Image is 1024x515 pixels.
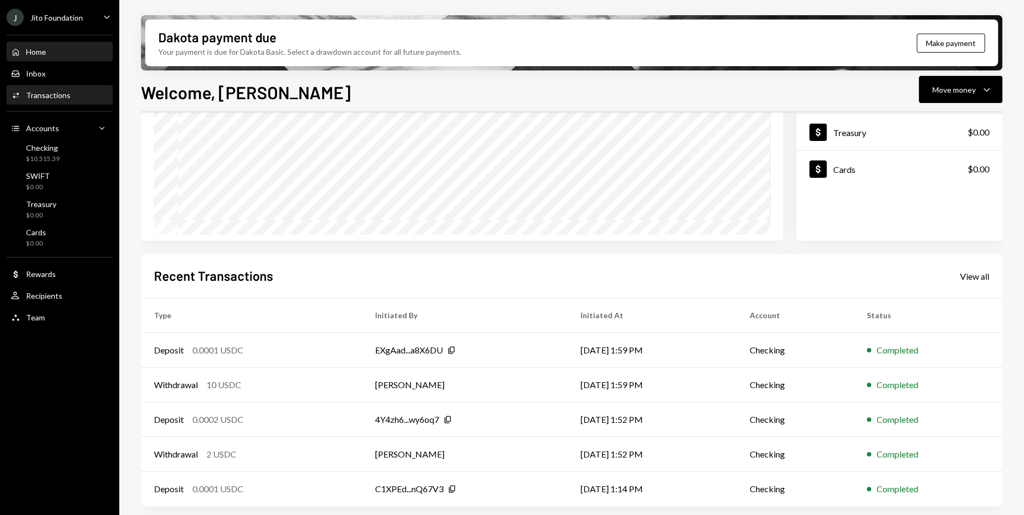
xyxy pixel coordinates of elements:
div: $0.00 [968,126,989,139]
div: EXgAad...a8X6DU [375,344,443,357]
h1: Welcome, [PERSON_NAME] [141,81,351,103]
a: Treasury$0.00 [7,196,113,222]
button: Move money [919,76,1002,103]
td: Checking [737,368,854,402]
div: Jito Foundation [30,13,83,22]
a: Transactions [7,85,113,105]
div: Deposit [154,413,184,426]
td: Checking [737,472,854,506]
div: Accounts [26,124,59,133]
th: Type [141,298,362,333]
div: Move money [932,84,976,95]
div: 0.0001 USDC [192,344,243,357]
th: Account [737,298,854,333]
div: $0.00 [26,183,50,192]
div: Recipients [26,291,62,300]
div: Transactions [26,91,70,100]
a: Cards$0.00 [796,151,1002,187]
div: 4Y4zh6...wy6oq7 [375,413,439,426]
div: Completed [877,448,918,461]
a: View all [960,270,989,282]
div: Team [26,313,45,322]
div: Cards [833,164,855,175]
div: 0.0001 USDC [192,482,243,495]
th: Initiated By [362,298,568,333]
td: [DATE] 1:59 PM [568,368,737,402]
div: Cards [26,228,46,237]
div: Inbox [26,69,46,78]
a: Inbox [7,63,113,83]
div: 2 USDC [207,448,236,461]
a: Team [7,307,113,327]
button: Make payment [917,34,985,53]
a: Checking$10,515.39 [7,140,113,166]
div: View all [960,271,989,282]
td: Checking [737,437,854,472]
div: $0.00 [26,239,46,248]
td: [DATE] 1:52 PM [568,402,737,437]
td: [DATE] 1:52 PM [568,437,737,472]
td: [DATE] 1:59 PM [568,333,737,368]
div: Withdrawal [154,378,198,391]
div: Rewards [26,269,56,279]
a: Cards$0.00 [7,224,113,250]
div: SWIFT [26,171,50,181]
div: Deposit [154,482,184,495]
div: J [7,9,24,26]
div: Checking [26,143,60,152]
td: [PERSON_NAME] [362,368,568,402]
th: Initiated At [568,298,737,333]
h2: Recent Transactions [154,267,273,285]
div: Completed [877,378,918,391]
div: Dakota payment due [158,28,276,46]
div: Deposit [154,344,184,357]
div: $10,515.39 [26,154,60,164]
div: 0.0002 USDC [192,413,243,426]
div: $0.00 [968,163,989,176]
div: Completed [877,413,918,426]
a: Rewards [7,264,113,284]
div: Treasury [833,127,866,138]
div: Treasury [26,199,56,209]
a: Accounts [7,118,113,138]
a: Home [7,42,113,61]
div: Withdrawal [154,448,198,461]
a: SWIFT$0.00 [7,168,113,194]
div: $0.00 [26,211,56,220]
a: Treasury$0.00 [796,114,1002,150]
div: C1XPEd...nQ67V3 [375,482,443,495]
a: Recipients [7,286,113,305]
td: [PERSON_NAME] [362,437,568,472]
div: Your payment is due for Dakota Basic. Select a drawdown account for all future payments. [158,46,461,57]
td: [DATE] 1:14 PM [568,472,737,506]
div: Home [26,47,46,56]
td: Checking [737,402,854,437]
div: 10 USDC [207,378,241,391]
td: Checking [737,333,854,368]
th: Status [854,298,1002,333]
div: Completed [877,482,918,495]
div: Completed [877,344,918,357]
